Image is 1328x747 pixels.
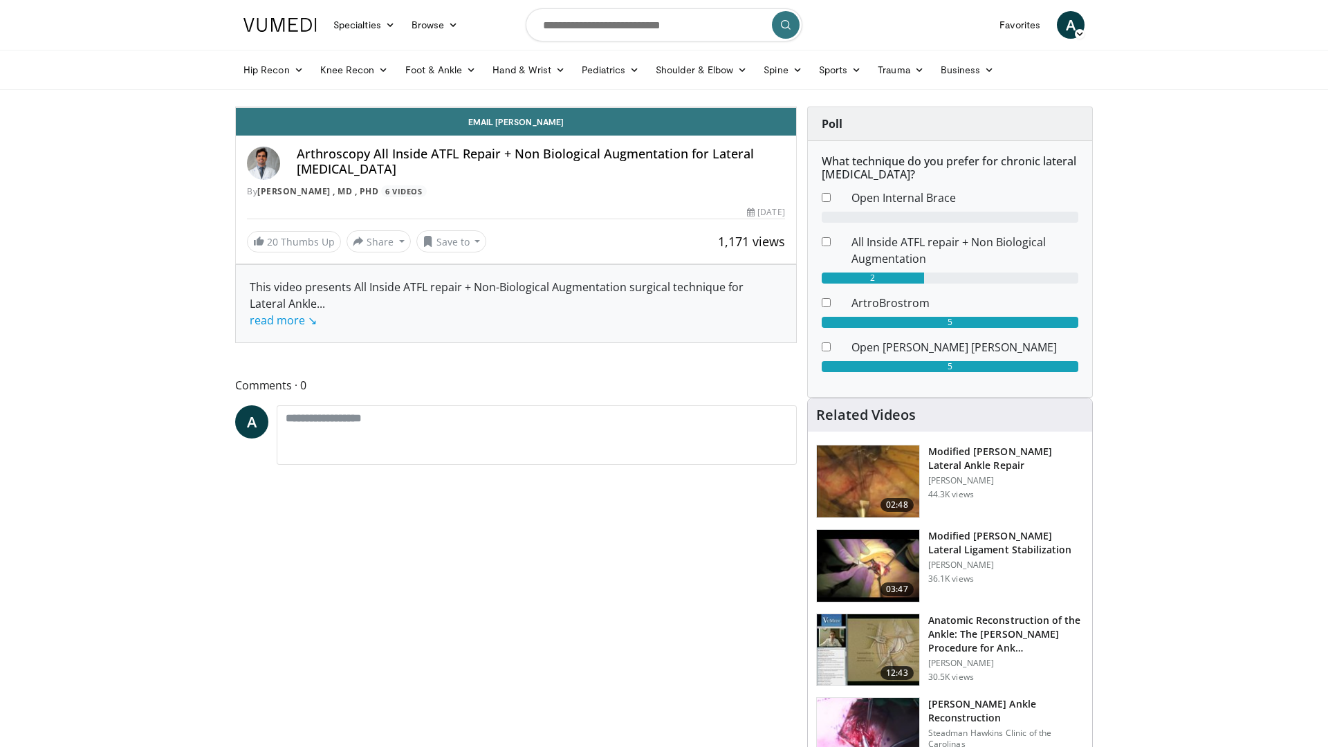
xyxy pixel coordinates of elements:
[928,529,1084,557] h3: Modified [PERSON_NAME] Lateral Ligament Stabilization
[817,614,919,686] img: 279206_0002_1.png.150x105_q85_crop-smart_upscale.jpg
[928,573,974,584] p: 36.1K views
[235,376,797,394] span: Comments 0
[928,672,974,683] p: 30.5K views
[822,273,925,284] div: 2
[816,529,1084,602] a: 03:47 Modified [PERSON_NAME] Lateral Ligament Stabilization [PERSON_NAME] 36.1K views
[928,489,974,500] p: 44.3K views
[325,11,403,39] a: Specialties
[822,155,1078,181] h6: What technique do you prefer for chronic lateral [MEDICAL_DATA]?
[822,317,1078,328] div: 5
[822,116,842,131] strong: Poll
[928,697,1084,725] h3: [PERSON_NAME] Ankle Reconstruction
[869,56,932,84] a: Trauma
[381,185,427,197] a: 6 Videos
[250,313,317,328] a: read more ↘
[816,614,1084,687] a: 12:43 Anatomic Reconstruction of the Ankle: The [PERSON_NAME] Procedure for Ank… [PERSON_NAME] 30...
[243,18,317,32] img: VuMedi Logo
[816,407,916,423] h4: Related Videos
[817,445,919,517] img: 38788_0000_3.png.150x105_q85_crop-smart_upscale.jpg
[247,147,280,180] img: Avatar
[928,475,1084,486] p: [PERSON_NAME]
[250,279,782,329] div: This video presents All Inside ATFL repair + Non-Biological Augmentation surgical technique for L...
[928,560,1084,571] p: [PERSON_NAME]
[718,233,785,250] span: 1,171 views
[347,230,411,252] button: Share
[841,295,1089,311] dd: ArtroBrostrom
[235,405,268,439] a: A
[235,56,312,84] a: Hip Recon
[416,230,487,252] button: Save to
[841,339,1089,356] dd: Open [PERSON_NAME] [PERSON_NAME]
[1057,11,1085,39] a: A
[816,445,1084,518] a: 02:48 Modified [PERSON_NAME] Lateral Ankle Repair [PERSON_NAME] 44.3K views
[573,56,647,84] a: Pediatrics
[236,108,796,136] a: Email [PERSON_NAME]
[312,56,397,84] a: Knee Recon
[747,206,784,219] div: [DATE]
[928,445,1084,472] h3: Modified [PERSON_NAME] Lateral Ankle Repair
[403,11,467,39] a: Browse
[247,185,785,198] div: By
[297,147,785,176] h4: Arthroscopy All Inside ATFL Repair + Non Biological Augmentation for Lateral [MEDICAL_DATA]
[236,107,796,108] video-js: Video Player
[991,11,1049,39] a: Favorites
[928,614,1084,655] h3: Anatomic Reconstruction of the Ankle: The [PERSON_NAME] Procedure for Ank…
[257,185,378,197] a: [PERSON_NAME] , MD , PhD
[822,361,1078,372] div: 5
[841,234,1089,267] dd: All Inside ATFL repair + Non Biological Augmentation
[928,658,1084,669] p: [PERSON_NAME]
[484,56,573,84] a: Hand & Wrist
[755,56,810,84] a: Spine
[811,56,870,84] a: Sports
[247,231,341,252] a: 20 Thumbs Up
[841,190,1089,206] dd: Open Internal Brace
[526,8,802,41] input: Search topics, interventions
[817,530,919,602] img: Picture_9_13_2.png.150x105_q85_crop-smart_upscale.jpg
[267,235,278,248] span: 20
[647,56,755,84] a: Shoulder & Elbow
[880,498,914,512] span: 02:48
[880,666,914,680] span: 12:43
[932,56,1003,84] a: Business
[397,56,485,84] a: Foot & Ankle
[880,582,914,596] span: 03:47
